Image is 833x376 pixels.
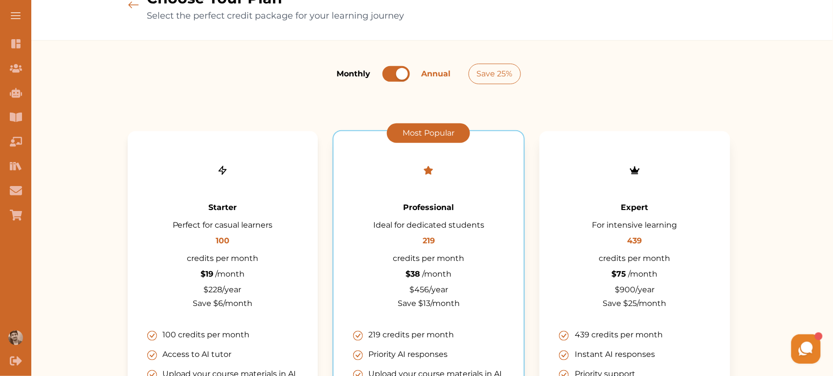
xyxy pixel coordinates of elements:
[575,329,663,341] span: 439 credits per month
[559,298,710,309] div: Save $ 25 /month
[147,284,298,296] div: $ 228 /year
[353,219,504,231] p: Ideal for dedicated students
[147,253,298,264] div: credits per month
[201,268,213,280] span: $ 19
[163,329,250,341] span: 100 credits per month
[559,202,710,213] h3: Expert
[575,349,655,360] span: Instant AI responses
[559,253,710,264] div: credits per month
[559,235,710,247] div: 439
[147,298,298,309] div: Save $ 6 /month
[629,268,658,280] span: /month
[147,9,405,23] p: Select the perfect credit package for your learning journey
[369,349,448,360] span: Priority AI responses
[147,219,298,231] p: Perfect for casual learners
[559,284,710,296] div: $ 900 /year
[147,202,298,213] h3: Starter
[353,202,504,213] h3: Professional
[337,68,371,80] span: Monthly
[612,268,627,280] span: $ 75
[147,235,298,247] div: 100
[559,219,710,231] p: For intensive learning
[422,268,451,280] span: /month
[8,330,23,345] img: User profile
[353,284,504,296] div: $ 456 /year
[353,298,504,309] div: Save $ 13 /month
[469,64,521,84] div: Save 25%
[353,253,504,264] div: credits per month
[215,268,245,280] span: /month
[789,332,823,366] iframe: HelpCrunch
[422,68,451,80] span: Annual
[369,329,454,341] span: 219 credits per month
[163,349,232,360] span: Access to AI tutor
[405,268,420,280] span: $ 38
[353,235,504,247] div: 219
[387,123,470,143] div: Most Popular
